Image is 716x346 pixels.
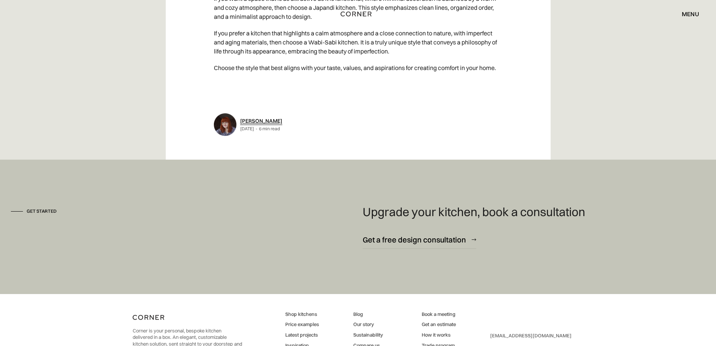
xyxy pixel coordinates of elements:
[490,332,572,338] a: [EMAIL_ADDRESS][DOMAIN_NAME]
[363,205,585,219] h4: Upgrade your kitchen, book a consultation
[422,311,456,318] a: Book a meeting
[353,321,399,328] a: Our story
[422,321,456,328] a: Get an estimate
[214,76,503,93] p: ‍
[332,9,384,19] a: home
[259,126,280,132] div: 6 min read
[214,25,503,59] p: If you prefer a kitchen that highlights a calm atmosphere and a close connection to nature, with ...
[363,235,466,245] div: Get a free design consultation
[285,321,327,328] a: Price examples
[240,117,282,124] a: [PERSON_NAME]
[285,311,327,318] a: Shop kitchens
[674,8,699,20] div: menu
[353,332,399,338] a: Sustainability
[214,59,503,76] p: Choose the style that best aligns with your taste, values, and aspirations for creating comfort i...
[363,230,476,249] a: Get a free design consultation
[422,332,456,338] a: How it works
[285,332,327,338] a: Latest projects
[353,311,399,318] a: Blog
[240,126,254,132] div: [DATE]
[682,11,699,17] div: menu
[256,126,257,132] div: -
[27,208,57,215] div: Get started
